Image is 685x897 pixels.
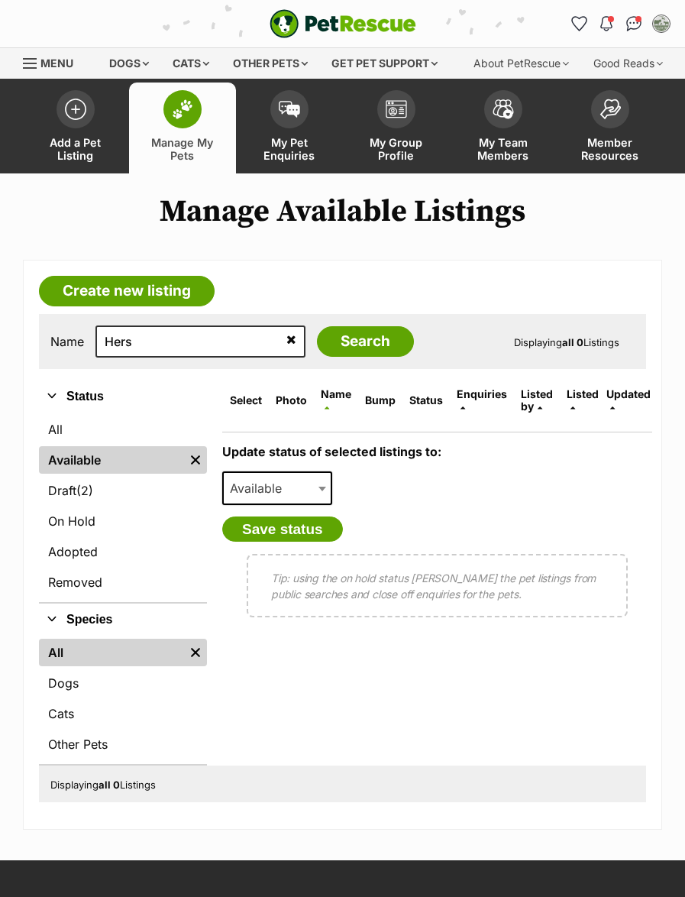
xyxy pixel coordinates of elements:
a: My Team Members [450,83,557,173]
button: Notifications [594,11,619,36]
span: My Team Members [469,136,538,162]
a: Dogs [39,669,207,697]
a: Menu [23,48,84,76]
th: Status [403,382,449,419]
a: Removed [39,568,207,596]
button: Status [39,387,207,406]
img: team-members-icon-5396bd8760b3fe7c0b43da4ab00e1e3bb1a5d9ba89233759b79545d2d3fc5d0d.svg [493,99,514,119]
span: My Pet Enquiries [255,136,324,162]
a: Manage My Pets [129,83,236,173]
img: Willow Tree Sanctuary profile pic [654,16,669,31]
a: Conversations [622,11,646,36]
div: Get pet support [321,48,448,79]
img: add-pet-listing-icon-0afa8454b4691262ce3f59096e99ab1cd57d4a30225e0717b998d2c9b9846f56.svg [65,99,86,120]
a: Member Resources [557,83,664,173]
th: Photo [270,382,313,419]
span: Name [321,387,351,400]
a: Remove filter [184,446,207,474]
img: chat-41dd97257d64d25036548639549fe6c8038ab92f7586957e7f3b1b290dea8141.svg [626,16,642,31]
a: PetRescue [270,9,416,38]
a: Listed by [521,387,553,413]
span: Manage My Pets [148,136,217,162]
span: My Group Profile [362,136,431,162]
a: All [39,416,207,443]
ul: Account quick links [567,11,674,36]
a: Updated [606,387,651,413]
a: Available [39,446,184,474]
button: Save status [222,517,343,542]
span: Displaying Listings [50,779,156,791]
img: member-resources-icon-8e73f808a243e03378d46382f2149f9095a855e16c252ad45f914b54edf8863c.svg [599,99,621,119]
div: Other pets [222,48,318,79]
div: Dogs [99,48,160,79]
button: Species [39,610,207,630]
div: Status [39,413,207,602]
input: Search [317,326,414,357]
div: About PetRescue [463,48,580,79]
div: Species [39,636,207,764]
div: Good Reads [583,48,674,79]
span: Displaying Listings [514,336,619,348]
span: Available [222,471,332,505]
span: Updated [606,387,651,400]
a: Add a Pet Listing [22,83,129,173]
a: My Group Profile [343,83,450,173]
span: (2) [76,481,93,500]
span: Menu [40,57,73,70]
img: pet-enquiries-icon-7e3ad2cf08bfb03b45e93fb7055b45f3efa6380592205ae92323e6603595dc1f.svg [279,101,300,118]
span: Add a Pet Listing [41,136,110,162]
a: Adopted [39,538,207,565]
a: Other Pets [39,730,207,758]
span: Available [224,478,297,499]
a: Cats [39,700,207,727]
a: Favourites [567,11,591,36]
strong: all 0 [99,779,120,791]
img: group-profile-icon-3fa3cf56718a62981997c0bc7e787c4b2cf8bcc04b72c1350f741eb67cf2f40e.svg [386,100,407,118]
a: My Pet Enquiries [236,83,343,173]
span: translation missing: en.admin.listings.index.attributes.enquiries [457,387,507,400]
th: Bump [359,382,402,419]
a: Draft [39,477,207,504]
img: logo-e224e6f780fb5917bec1dbf3a21bbac754714ae5b6737aabdf751b685950b380.svg [270,9,416,38]
a: Listed [567,387,599,413]
a: Create new listing [39,276,215,306]
button: My account [649,11,674,36]
a: Remove filter [184,639,207,666]
span: Member Resources [576,136,645,162]
img: manage-my-pets-icon-02211641906a0b7f246fdf0571729dbe1e7629f14944591b6c1af311fb30b64b.svg [172,99,193,119]
a: All [39,639,184,666]
strong: all 0 [562,336,583,348]
img: notifications-46538b983faf8c2785f20acdc204bb7945ddae34d4c08c2a6579f10ce5e182be.svg [600,16,612,31]
p: Tip: using the on hold status [PERSON_NAME] the pet listings from public searches and close off e... [271,570,603,602]
a: On Hold [39,507,207,535]
th: Select [224,382,268,419]
div: Cats [162,48,220,79]
label: Name [50,335,84,348]
span: Listed [567,387,599,400]
a: Enquiries [457,387,507,413]
label: Update status of selected listings to: [222,444,441,459]
a: Name [321,387,351,413]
